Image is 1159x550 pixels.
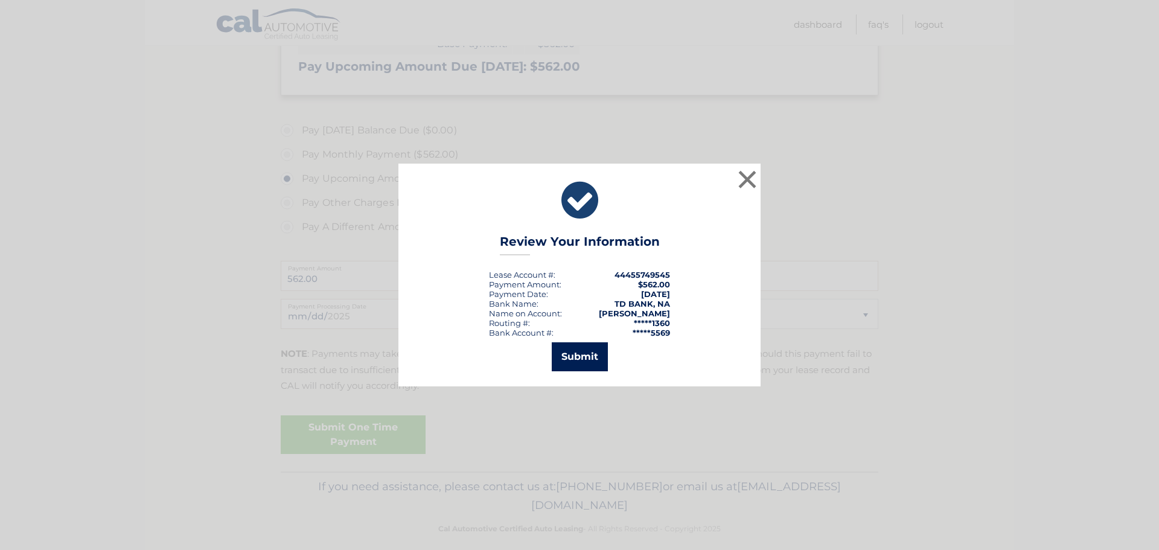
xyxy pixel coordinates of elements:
[489,328,554,337] div: Bank Account #:
[489,289,548,299] div: :
[489,299,538,309] div: Bank Name:
[500,234,660,255] h3: Review Your Information
[615,299,670,309] strong: TD BANK, NA
[489,318,530,328] div: Routing #:
[489,270,555,280] div: Lease Account #:
[489,309,562,318] div: Name on Account:
[638,280,670,289] span: $562.00
[641,289,670,299] span: [DATE]
[489,289,546,299] span: Payment Date
[552,342,608,371] button: Submit
[599,309,670,318] strong: [PERSON_NAME]
[489,280,561,289] div: Payment Amount:
[615,270,670,280] strong: 44455749545
[735,167,759,191] button: ×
